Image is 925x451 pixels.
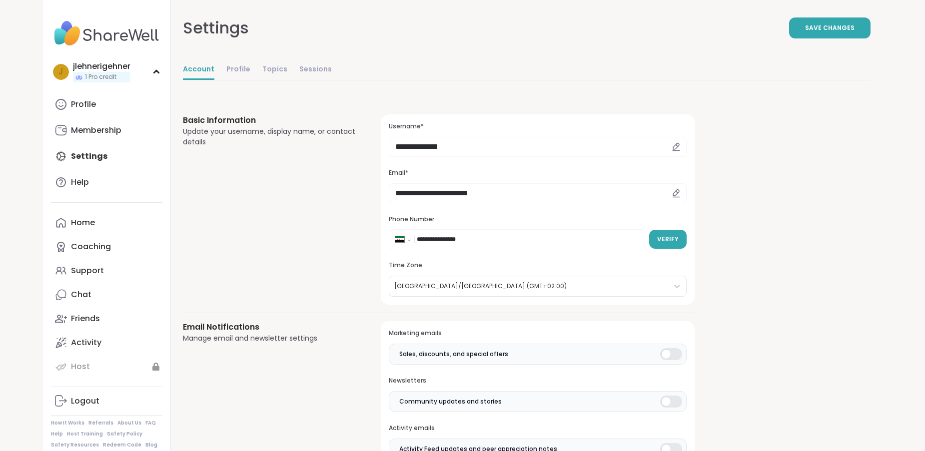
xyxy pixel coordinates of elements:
[71,177,89,188] div: Help
[71,313,100,324] div: Friends
[71,396,99,407] div: Logout
[299,60,332,80] a: Sessions
[71,241,111,252] div: Coaching
[183,114,357,126] h3: Basic Information
[389,261,686,270] h3: Time Zone
[399,350,508,359] span: Sales, discounts, and special offers
[51,389,162,413] a: Logout
[51,442,99,449] a: Safety Resources
[145,420,156,427] a: FAQ
[71,217,95,228] div: Home
[183,126,357,147] div: Update your username, display name, or contact details
[657,235,679,244] span: Verify
[51,283,162,307] a: Chat
[805,23,855,32] span: Save Changes
[226,60,250,80] a: Profile
[389,424,686,433] h3: Activity emails
[71,99,96,110] div: Profile
[183,60,214,80] a: Account
[262,60,287,80] a: Topics
[71,289,91,300] div: Chat
[183,321,357,333] h3: Email Notifications
[389,169,686,177] h3: Email*
[71,125,121,136] div: Membership
[51,16,162,51] img: ShareWell Nav Logo
[71,265,104,276] div: Support
[51,211,162,235] a: Home
[51,259,162,283] a: Support
[389,377,686,385] h3: Newsletters
[389,122,686,131] h3: Username*
[389,329,686,338] h3: Marketing emails
[73,61,130,72] div: jlehnerigehner
[117,420,141,427] a: About Us
[58,65,63,78] span: j
[399,397,502,406] span: Community updates and stories
[71,361,90,372] div: Host
[107,431,142,438] a: Safety Policy
[51,355,162,379] a: Host
[85,73,116,81] span: 1 Pro credit
[88,420,113,427] a: Referrals
[71,337,101,348] div: Activity
[51,307,162,331] a: Friends
[389,215,686,224] h3: Phone Number
[51,92,162,116] a: Profile
[51,420,84,427] a: How It Works
[649,230,687,249] button: Verify
[51,118,162,142] a: Membership
[67,431,103,438] a: Host Training
[103,442,141,449] a: Redeem Code
[183,16,249,40] div: Settings
[145,442,157,449] a: Blog
[51,235,162,259] a: Coaching
[51,331,162,355] a: Activity
[51,431,63,438] a: Help
[183,333,357,344] div: Manage email and newsletter settings
[789,17,871,38] button: Save Changes
[51,170,162,194] a: Help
